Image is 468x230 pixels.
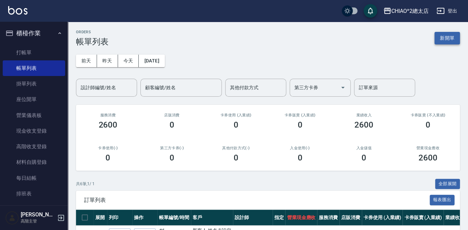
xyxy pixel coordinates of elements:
h3: 0 [426,120,430,130]
h3: 服務消費 [84,113,132,117]
h3: 0 [170,120,174,130]
p: 共 6 筆, 1 / 1 [76,181,95,187]
button: 登出 [434,5,460,17]
h2: 卡券使用 (入業績) [212,113,260,117]
a: 現場電腦打卡 [3,202,65,217]
th: 業績收入 [444,210,466,226]
button: 今天 [118,55,139,67]
a: 材料自購登錄 [3,154,65,170]
h3: 0 [170,153,174,162]
th: 列印 [107,210,132,226]
button: [DATE] [139,55,164,67]
h2: 第三方卡券(-) [148,146,196,150]
h2: 其他付款方式(-) [212,146,260,150]
h2: 營業現金應收 [404,146,452,150]
button: CHIAO^2總太店 [381,4,431,18]
a: 打帳單 [3,45,65,60]
h2: 店販消費 [148,113,196,117]
th: 卡券使用 (入業績) [362,210,403,226]
th: 展開 [94,210,107,226]
h2: 卡券使用(-) [84,146,132,150]
a: 每日結帳 [3,170,65,186]
h2: ORDERS [76,30,109,34]
h2: 入金使用(-) [276,146,324,150]
a: 新開單 [434,35,460,41]
h2: 卡券販賣 (入業績) [276,113,324,117]
span: 訂單列表 [84,197,430,204]
button: 前天 [76,55,97,67]
th: 營業現金應收 [285,210,317,226]
h3: 0 [105,153,110,162]
button: 報表匯出 [430,195,455,205]
th: 設計師 [233,210,272,226]
th: 卡券販賣 (入業績) [403,210,444,226]
button: save [364,4,377,18]
h3: 0 [362,153,366,162]
th: 帳單編號/時間 [157,210,191,226]
button: 昨天 [97,55,118,67]
h3: 2600 [98,120,117,130]
h2: 卡券販賣 (不入業績) [404,113,452,117]
a: 營業儀表板 [3,108,65,123]
button: 全部展開 [435,179,460,189]
th: 客戶 [191,210,233,226]
a: 掛單列表 [3,76,65,92]
div: CHIAO^2總太店 [391,7,429,15]
th: 指定 [273,210,286,226]
a: 排班表 [3,186,65,202]
h3: 0 [297,120,302,130]
h2: 業績收入 [340,113,388,117]
img: Logo [8,6,27,15]
h3: 0 [297,153,302,162]
a: 現金收支登錄 [3,123,65,139]
a: 報表匯出 [430,196,455,203]
a: 高階收支登錄 [3,139,65,154]
img: Person [5,211,19,225]
h3: 2600 [354,120,373,130]
h5: [PERSON_NAME] [21,211,55,218]
h2: 入金儲值 [340,146,388,150]
h3: 帳單列表 [76,37,109,46]
h3: 0 [234,120,238,130]
th: 服務消費 [317,210,339,226]
h3: 2600 [418,153,437,162]
button: Open [337,82,348,93]
a: 帳單列表 [3,60,65,76]
p: 高階主管 [21,218,55,224]
h3: 0 [234,153,238,162]
a: 座位開單 [3,92,65,107]
th: 操作 [132,210,157,226]
button: 新開單 [434,32,460,44]
th: 店販消費 [339,210,362,226]
button: 櫃檯作業 [3,24,65,42]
